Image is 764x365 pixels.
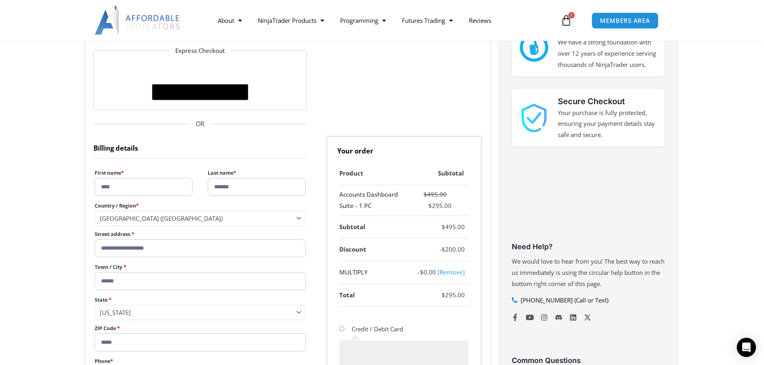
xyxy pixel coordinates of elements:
div: Open Intercom Messenger [737,338,756,357]
span: $ [442,245,445,253]
bdi: 295.00 [428,202,452,210]
a: Futures Trading [394,11,461,30]
bdi: 295.00 [442,291,465,299]
a: Programming [332,11,394,30]
h3: Need Help? [512,242,665,251]
a: MEMBERS AREA [592,12,659,29]
label: Town / City [95,262,306,272]
span: State [95,305,306,320]
a: Reviews [461,11,499,30]
label: Street address [95,229,306,239]
iframe: Customer reviews powered by Trustpilot [512,180,665,240]
h3: Secure Checkout [558,95,657,107]
strong: Total [339,291,355,299]
label: ZIP Code [95,323,306,333]
th: Product [339,162,409,185]
bdi: 495.00 [442,223,465,231]
a: Remove multiply coupon [438,268,465,276]
a: About [210,11,250,30]
button: Buy with GPay [152,84,248,100]
span: United States (US) [100,214,294,222]
span: $ [420,268,424,276]
span: 1 [568,12,575,18]
span: OR [93,118,307,130]
label: Credit / Debit Card [352,325,403,333]
label: Last name [208,168,306,178]
a: 1 [549,9,584,32]
strong: Subtotal [339,223,365,231]
legend: Express Checkout [170,45,231,56]
span: - [440,245,442,253]
th: Discount [339,238,409,261]
span: We would love to hear from you! The best way to reach us immediately is using the circular help b... [512,257,665,288]
span: 0.00 [420,268,436,276]
span: $ [428,202,432,210]
label: First name [95,168,193,178]
td: Accounts Dashboard Suite - 1 PC [339,185,409,216]
p: Your purchase is fully protected, ensuring your payment details stay safe and secure. [558,107,657,141]
label: Country / Region [95,201,306,211]
span: $ [424,190,427,198]
nav: Menu [210,11,559,30]
img: LogoAI | Affordable Indicators – NinjaTrader [95,6,181,35]
th: MULTIPLY [339,261,409,284]
span: Country / Region [95,211,306,226]
span: [PHONE_NUMBER] (Call or Text) [519,295,608,306]
h3: Billing details [93,136,307,159]
bdi: 495.00 [424,190,447,198]
span: $ [442,223,445,231]
h3: Your order [326,136,482,162]
bdi: 200.00 [442,245,465,253]
img: 1000913 | Affordable Indicators – NinjaTrader [520,104,548,132]
a: NinjaTrader Products [250,11,332,30]
span: Georgia [100,309,294,317]
p: We have a strong foundation with over 12 years of experience serving thousands of NinjaTrader users. [558,37,657,71]
img: mark thumbs good 43913 | Affordable Indicators – NinjaTrader [520,33,548,62]
span: MEMBERS AREA [600,18,650,24]
td: - [409,261,468,284]
span: $ [442,291,445,299]
h3: Common Questions [512,356,665,365]
iframe: Secure express checkout frame [150,61,250,82]
th: Subtotal [409,162,468,185]
label: State [95,295,306,305]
